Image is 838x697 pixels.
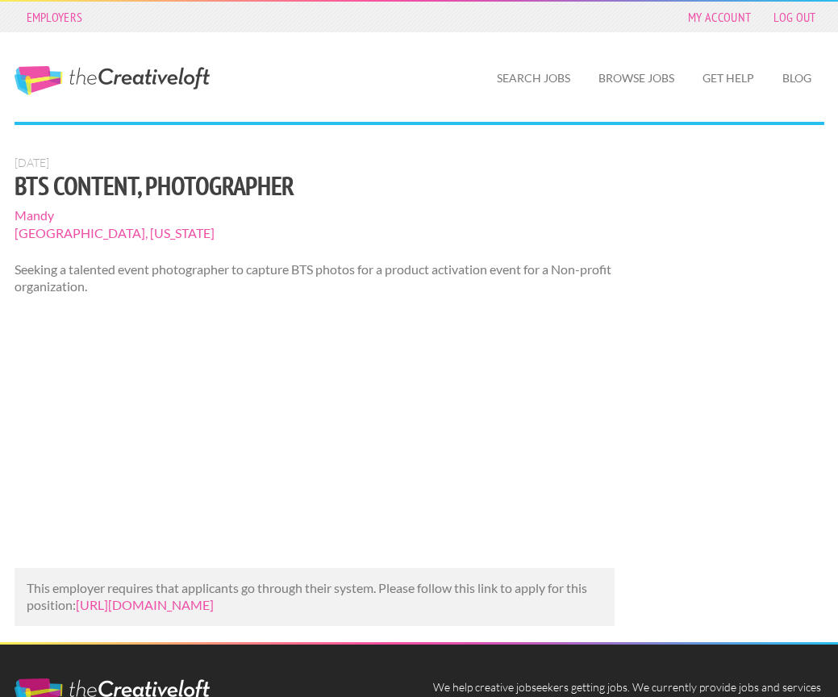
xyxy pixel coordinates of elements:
a: The Creative Loft [15,66,210,95]
a: Get Help [690,60,767,97]
h1: BTS Content, Photographer [15,171,615,200]
span: [GEOGRAPHIC_DATA], [US_STATE] [15,224,615,242]
p: Seeking a talented event photographer to capture BTS photos for a product activation event for a ... [15,261,615,295]
a: [URL][DOMAIN_NAME] [76,597,214,612]
a: My Account [680,6,759,28]
span: Mandy [15,207,615,224]
a: Log Out [765,6,823,28]
a: Employers [19,6,91,28]
p: This employer requires that applicants go through their system. Please follow this link to apply ... [27,580,602,614]
a: Search Jobs [484,60,583,97]
a: Blog [769,60,824,97]
span: [DATE] [15,156,49,169]
a: Browse Jobs [586,60,687,97]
